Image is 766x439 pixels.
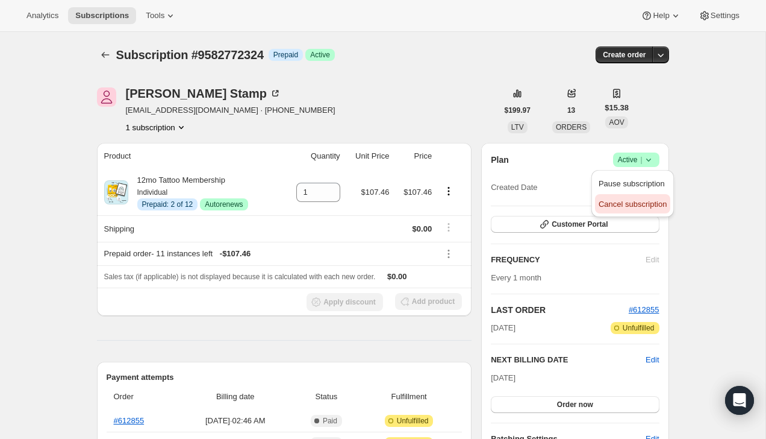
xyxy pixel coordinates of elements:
[205,200,243,209] span: Autorenews
[361,188,389,197] span: $107.46
[413,224,432,233] span: $0.00
[725,386,754,415] div: Open Intercom Messenger
[491,304,629,316] h2: LAST ORDER
[491,396,659,413] button: Order now
[97,215,282,242] th: Shipping
[114,416,145,425] a: #612855
[491,254,646,266] h2: FREQUENCY
[104,273,376,281] span: Sales tax (if applicable) is not displayed because it is calculated with each new order.
[653,11,669,21] span: Help
[599,200,667,209] span: Cancel subscription
[282,143,344,169] th: Quantity
[128,174,248,210] div: 12mo Tattoo Membership
[363,391,455,403] span: Fulfillment
[323,416,337,426] span: Paid
[491,216,659,233] button: Customer Portal
[567,106,575,115] span: 13
[97,46,114,63] button: Subscriptions
[629,304,659,316] button: #612855
[491,154,509,166] h2: Plan
[75,11,129,21] span: Subscriptions
[605,102,629,114] span: $15.38
[126,87,281,99] div: [PERSON_NAME] Stamp
[139,7,184,24] button: Tools
[104,180,128,204] img: product img
[137,188,168,197] small: Individual
[116,48,264,62] span: Subscription #9582772324
[599,179,665,188] span: Pause subscription
[646,354,659,366] button: Edit
[397,416,429,426] span: Unfulfilled
[634,7,688,24] button: Help
[640,155,642,165] span: |
[181,415,290,427] span: [DATE] · 02:46 AM
[146,11,164,21] span: Tools
[439,185,458,198] button: Product actions
[556,123,587,131] span: ORDERS
[491,354,646,366] h2: NEXT BILLING DATE
[491,373,515,382] span: [DATE]
[97,87,116,107] span: Jamie Stamp
[126,121,187,133] button: Product actions
[497,102,538,119] button: $199.97
[393,143,435,169] th: Price
[511,123,524,131] span: LTV
[623,323,655,333] span: Unfulfilled
[603,50,646,60] span: Create order
[68,7,136,24] button: Subscriptions
[491,182,537,194] span: Created Date
[142,200,193,209] span: Prepaid: 2 of 12
[491,322,515,334] span: [DATE]
[97,143,282,169] th: Product
[618,154,655,166] span: Active
[711,11,740,21] span: Settings
[344,143,393,169] th: Unit Price
[297,391,356,403] span: Status
[595,174,670,193] button: Pause subscription
[691,7,747,24] button: Settings
[220,248,251,260] span: - $107.46
[19,7,66,24] button: Analytics
[609,118,624,127] span: AOV
[403,188,432,197] span: $107.46
[181,391,290,403] span: Billing date
[596,46,653,63] button: Create order
[310,50,330,60] span: Active
[273,50,298,60] span: Prepaid
[107,384,178,410] th: Order
[107,371,462,384] h2: Payment attempts
[505,106,531,115] span: $199.97
[595,194,670,213] button: Cancel subscription
[629,305,659,314] a: #612855
[104,248,432,260] div: Prepaid order - 11 instances left
[552,219,608,229] span: Customer Portal
[126,104,335,116] span: [EMAIL_ADDRESS][DOMAIN_NAME] · [PHONE_NUMBER]
[557,400,593,409] span: Order now
[491,273,541,282] span: Every 1 month
[560,102,582,119] button: 13
[387,272,407,281] span: $0.00
[439,221,458,234] button: Shipping actions
[26,11,58,21] span: Analytics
